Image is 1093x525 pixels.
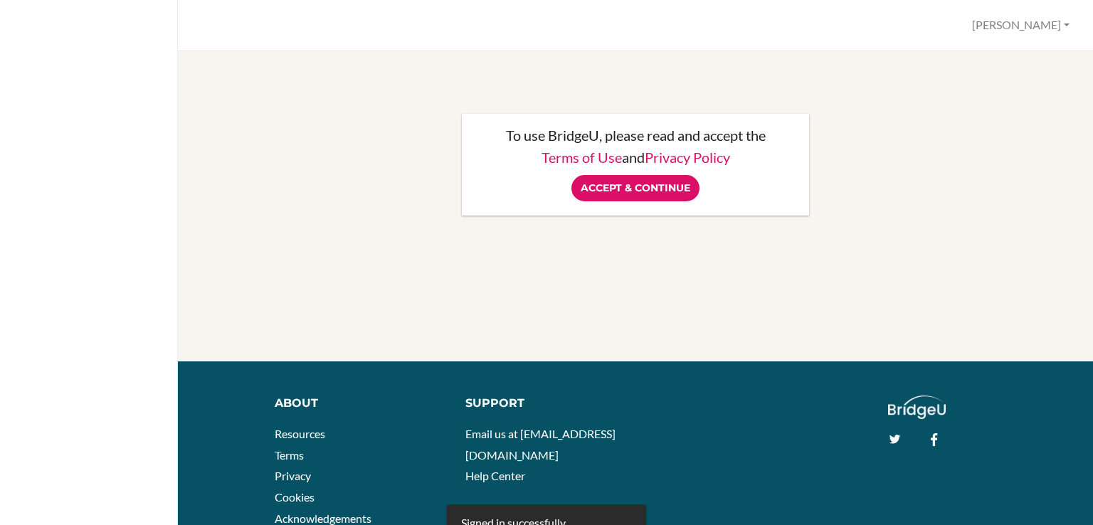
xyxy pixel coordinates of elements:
a: Terms of Use [542,149,622,166]
a: Terms [275,448,304,462]
p: To use BridgeU, please read and accept the [476,128,795,142]
div: About [275,396,445,412]
a: Cookies [275,490,315,504]
a: Email us at [EMAIL_ADDRESS][DOMAIN_NAME] [465,427,616,462]
a: Privacy Policy [645,149,730,166]
p: and [476,150,795,164]
button: [PERSON_NAME] [966,12,1076,38]
a: Resources [275,427,325,440]
a: Privacy [275,469,311,482]
div: Support [465,396,624,412]
a: Help Center [465,469,525,482]
input: Accept & Continue [571,175,699,201]
img: logo_white@2x-f4f0deed5e89b7ecb1c2cc34c3e3d731f90f0f143d5ea2071677605dd97b5244.png [888,396,946,419]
